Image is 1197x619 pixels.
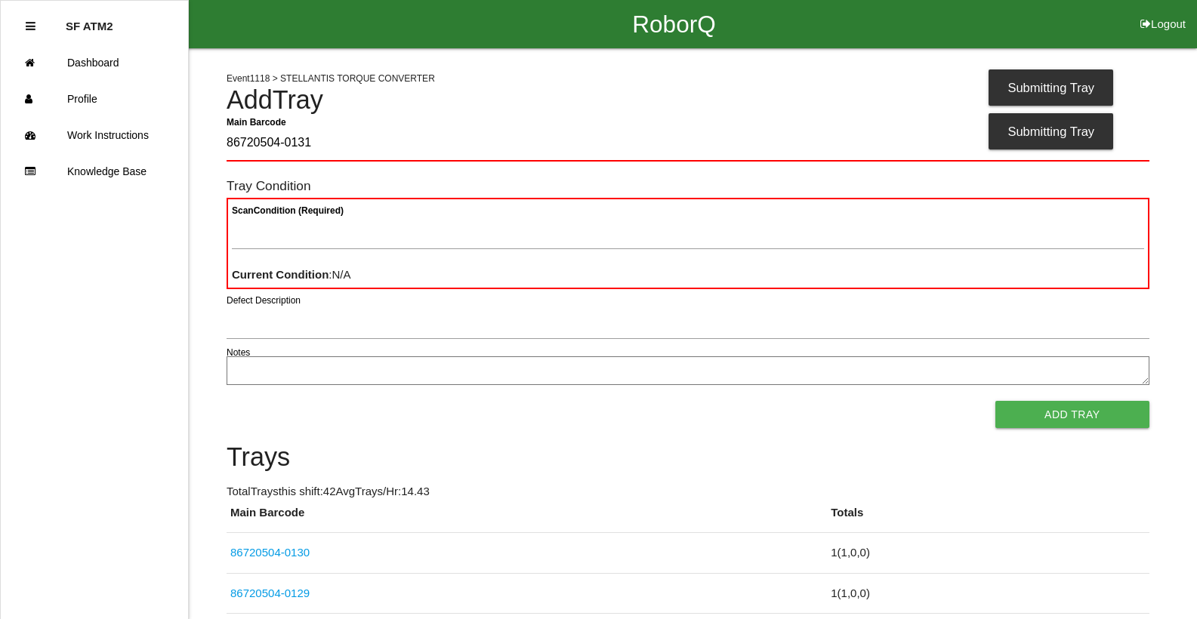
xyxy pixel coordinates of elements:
b: Scan Condition (Required) [232,205,344,216]
a: 86720504-0130 [230,546,310,559]
b: Main Barcode [227,116,286,127]
span: : N/A [232,268,351,281]
div: Submitting Tray [989,69,1113,106]
a: Profile [1,81,188,117]
p: Total Trays this shift: 42 Avg Trays /Hr: 14.43 [227,483,1149,500]
h4: Trays [227,443,1149,472]
a: Knowledge Base [1,153,188,189]
button: Add Tray [995,401,1149,428]
label: Notes [227,346,250,359]
p: SF ATM2 [66,8,113,32]
b: Current Condition [232,268,329,281]
span: Event 1118 > STELLANTIS TORQUE CONVERTER [227,73,435,84]
div: Submitting Tray [989,113,1113,149]
div: Close [26,8,35,45]
th: Main Barcode [227,504,827,533]
h6: Tray Condition [227,179,1149,193]
h4: Add Tray [227,86,1149,115]
label: Defect Description [227,294,301,307]
td: 1 ( 1 , 0 , 0 ) [827,533,1149,574]
a: Work Instructions [1,117,188,153]
td: 1 ( 1 , 0 , 0 ) [827,573,1149,614]
input: Required [227,126,1149,162]
th: Totals [827,504,1149,533]
a: Dashboard [1,45,188,81]
a: 86720504-0129 [230,587,310,599]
